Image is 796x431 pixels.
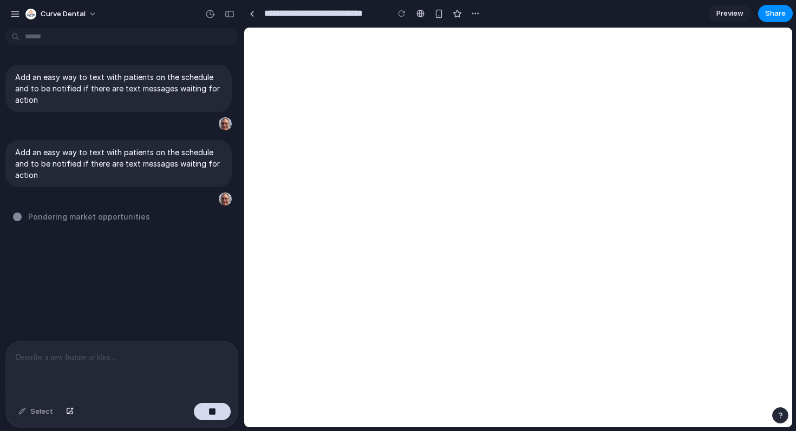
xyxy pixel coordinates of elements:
p: Add an easy way to text with patients on the schedule and to be notified if there are text messag... [15,147,222,181]
a: Preview [708,5,752,22]
span: Curve Dental [41,9,86,19]
p: Add an easy way to text with patients on the schedule and to be notified if there are text messag... [15,71,222,105]
span: Preview [716,8,743,19]
button: Share [758,5,793,22]
span: Pondering market opportunities [28,211,150,222]
span: Share [765,8,786,19]
button: Curve Dental [21,5,102,23]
